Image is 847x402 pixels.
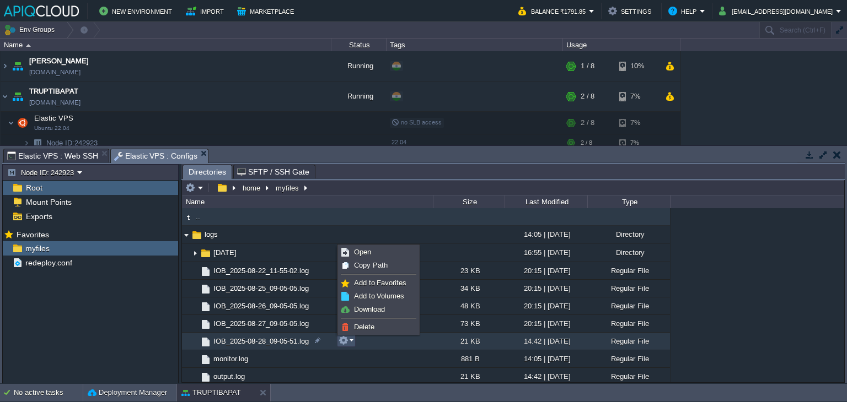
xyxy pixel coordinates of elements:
[23,258,74,268] span: redeploy.conf
[191,333,200,350] img: AMDAwAAAACH5BAEAAAAALAAAAAABAAEAAAICRAEAOw==
[354,323,374,331] span: Delete
[587,262,670,279] div: Regular File
[200,265,212,278] img: AMDAwAAAACH5BAEAAAAALAAAAAABAAEAAAICRAEAOw==
[339,303,418,316] a: Download
[212,336,310,346] a: IOB_2025-08-28_09-05-51.log
[274,183,302,193] button: myfiles
[354,292,404,300] span: Add to Volumes
[4,22,58,37] button: Env Groups
[212,319,310,328] a: IOB_2025-08-27_09-05-05.log
[581,51,594,81] div: 1 / 8
[506,195,587,208] div: Last Modified
[14,230,51,239] a: Favorites
[587,297,670,314] div: Regular File
[1,39,331,51] div: Name
[588,195,670,208] div: Type
[719,4,836,18] button: [EMAIL_ADDRESS][DOMAIN_NAME]
[29,97,81,108] a: [DOMAIN_NAME]
[4,6,79,17] img: APIQCloud
[339,290,418,302] a: Add to Volumes
[392,119,442,126] span: no SLB access
[505,368,587,385] div: 14:42 | [DATE]
[587,280,670,297] div: Regular File
[237,4,297,18] button: Marketplace
[7,149,98,162] span: Elastic VPS : Web SSH
[29,67,81,78] a: [DOMAIN_NAME]
[30,134,45,151] img: AMDAwAAAACH5BAEAAAAALAAAAAABAAEAAAICRAEAOw==
[191,368,200,385] img: AMDAwAAAACH5BAEAAAAALAAAAAABAAEAAAICRAEAOw==
[581,82,594,111] div: 2 / 8
[587,226,670,243] div: Directory
[433,280,505,297] div: 34 KB
[505,350,587,367] div: 14:05 | [DATE]
[14,230,51,240] span: Favorites
[619,82,655,111] div: 7%
[332,39,386,51] div: Status
[608,4,655,18] button: Settings
[433,368,505,385] div: 21 KB
[200,283,212,295] img: AMDAwAAAACH5BAEAAAAALAAAAAABAAEAAAICRAEAOw==
[24,183,44,193] a: Root
[212,354,250,363] a: monitor.log
[433,350,505,367] div: 881 B
[237,165,309,178] span: SFTP / SSH Gate
[191,262,200,279] img: AMDAwAAAACH5BAEAAAAALAAAAAABAAEAAAICRAEAOw==
[26,44,31,47] img: AMDAwAAAACH5BAEAAAAALAAAAAABAAEAAAICRAEAOw==
[182,226,191,243] img: AMDAwAAAACH5BAEAAAAALAAAAAABAAEAAAICRAEAOw==
[212,301,310,311] a: IOB_2025-08-26_09-05-05.log
[23,243,51,253] a: myfiles
[182,211,194,224] img: AMDAwAAAACH5BAEAAAAALAAAAAABAAEAAAICRAEAOw==
[200,301,212,313] img: AMDAwAAAACH5BAEAAAAALAAAAAABAAEAAAICRAEAOw==
[505,333,587,350] div: 14:42 | [DATE]
[203,230,219,239] a: logs
[45,138,99,148] span: 242923
[23,134,30,151] img: AMDAwAAAACH5BAEAAAAALAAAAAABAAEAAAICRAEAOw==
[331,51,387,81] div: Running
[587,333,670,350] div: Regular File
[433,333,505,350] div: 21 KB
[587,368,670,385] div: Regular File
[88,387,167,398] button: Deployment Manager
[1,82,9,111] img: AMDAwAAAACH5BAEAAAAALAAAAAABAAEAAAICRAEAOw==
[433,297,505,314] div: 48 KB
[505,280,587,297] div: 20:15 | [DATE]
[191,297,200,314] img: AMDAwAAAACH5BAEAAAAALAAAAAABAAEAAAICRAEAOw==
[191,350,200,367] img: AMDAwAAAACH5BAEAAAAALAAAAAABAAEAAAICRAEAOw==
[189,165,226,179] span: Directories
[505,297,587,314] div: 20:15 | [DATE]
[15,112,30,134] img: AMDAwAAAACH5BAEAAAAALAAAAAABAAEAAAICRAEAOw==
[212,284,310,293] a: IOB_2025-08-25_09-05-05.log
[1,51,9,81] img: AMDAwAAAACH5BAEAAAAALAAAAAABAAEAAAICRAEAOw==
[212,266,310,275] a: IOB_2025-08-22_11-55-02.log
[581,112,594,134] div: 2 / 8
[433,262,505,279] div: 23 KB
[45,138,99,148] a: Node ID:242923
[339,246,418,258] a: Open
[99,4,175,18] button: New Environment
[191,280,200,297] img: AMDAwAAAACH5BAEAAAAALAAAAAABAAEAAAICRAEAOw==
[434,195,505,208] div: Size
[619,134,655,151] div: 7%
[587,350,670,367] div: Regular File
[619,112,655,134] div: 7%
[354,248,371,256] span: Open
[14,384,83,401] div: No active tasks
[587,315,670,332] div: Regular File
[24,211,54,221] a: Exports
[191,315,200,332] img: AMDAwAAAACH5BAEAAAAALAAAAAABAAEAAAICRAEAOw==
[200,247,212,259] img: AMDAwAAAACH5BAEAAAAALAAAAAABAAEAAAICRAEAOw==
[339,321,418,333] a: Delete
[241,183,263,193] button: home
[354,279,406,287] span: Add to Favorites
[505,244,587,261] div: 16:55 | [DATE]
[212,248,238,257] a: [DATE]
[200,336,212,348] img: AMDAwAAAACH5BAEAAAAALAAAAAABAAEAAAICRAEAOw==
[10,82,25,111] img: AMDAwAAAACH5BAEAAAAALAAAAAABAAEAAAICRAEAOw==
[200,371,212,383] img: AMDAwAAAACH5BAEAAAAALAAAAAABAAEAAAICRAEAOw==
[619,51,655,81] div: 10%
[29,86,78,97] span: TRUPTIBAPAT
